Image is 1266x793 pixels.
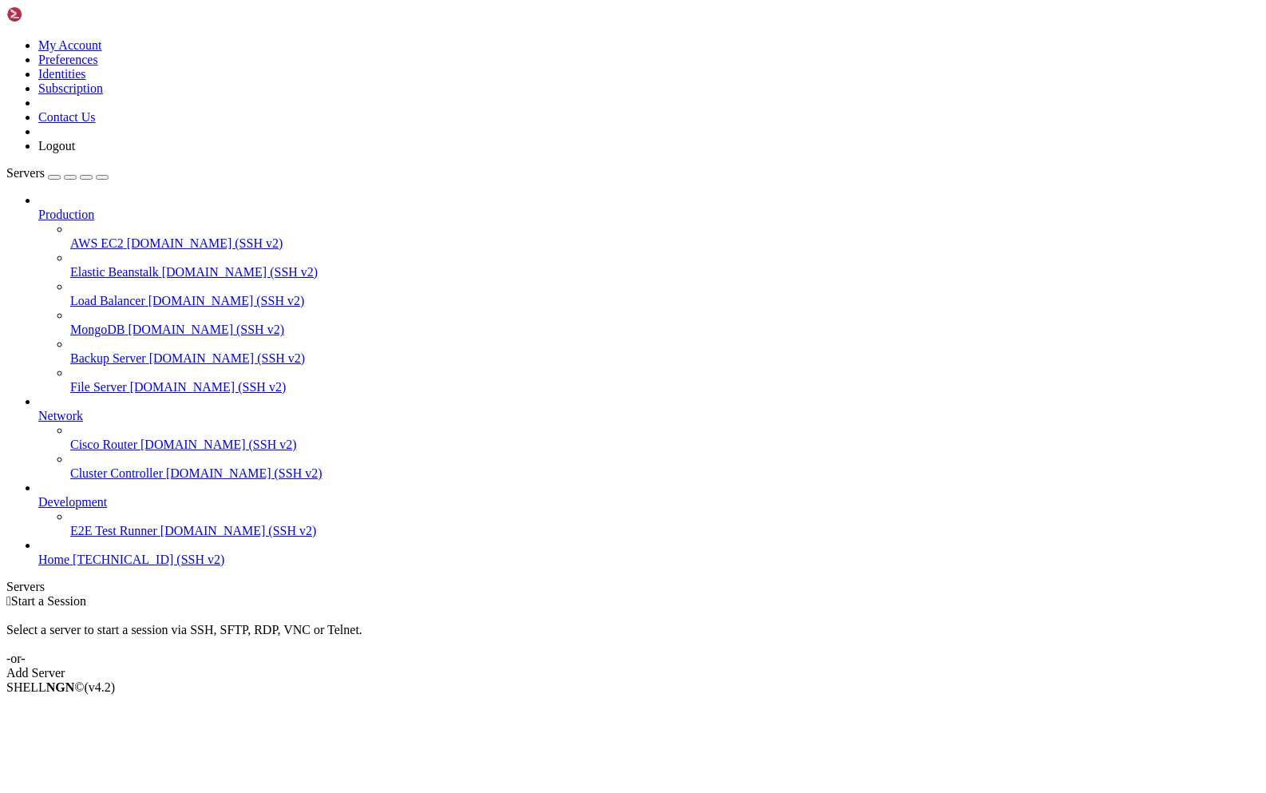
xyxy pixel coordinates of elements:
span: [DOMAIN_NAME] (SSH v2) [166,466,322,480]
a: Home [TECHNICAL_ID] (SSH v2) [38,553,1260,567]
a: E2E Test Runner [DOMAIN_NAME] (SSH v2) [70,524,1260,538]
span: [DOMAIN_NAME] (SSH v2) [140,438,297,451]
li: MongoDB [DOMAIN_NAME] (SSH v2) [70,308,1260,337]
div: Select a server to start a session via SSH, SFTP, RDP, VNC or Telnet. -or- [6,609,1260,666]
a: Cisco Router [DOMAIN_NAME] (SSH v2) [70,438,1260,452]
span: File Server [70,380,127,394]
span: Start a Session [11,594,86,608]
span: Development [38,495,107,509]
span: Servers [6,166,45,180]
div: Servers [6,580,1260,594]
span: [DOMAIN_NAME] (SSH v2) [130,380,287,394]
span: Home [38,553,69,566]
span: Production [38,208,94,221]
li: Network [38,395,1260,481]
span: Network [38,409,83,422]
a: AWS EC2 [DOMAIN_NAME] (SSH v2) [70,236,1260,251]
span: [DOMAIN_NAME] (SSH v2) [127,236,283,250]
span: AWS EC2 [70,236,124,250]
span: Cluster Controller [70,466,163,480]
a: Cluster Controller [DOMAIN_NAME] (SSH v2) [70,466,1260,481]
span: E2E Test Runner [70,524,157,537]
span: Load Balancer [70,294,145,307]
div: Add Server [6,666,1260,680]
a: Elastic Beanstalk [DOMAIN_NAME] (SSH v2) [70,265,1260,280]
a: Identities [38,67,86,81]
span: [TECHNICAL_ID] (SSH v2) [73,553,224,566]
li: Cisco Router [DOMAIN_NAME] (SSH v2) [70,423,1260,452]
li: Development [38,481,1260,538]
span: MongoDB [70,323,125,336]
a: Network [38,409,1260,423]
li: File Server [DOMAIN_NAME] (SSH v2) [70,366,1260,395]
span: SHELL © [6,680,115,694]
li: Backup Server [DOMAIN_NAME] (SSH v2) [70,337,1260,366]
a: MongoDB [DOMAIN_NAME] (SSH v2) [70,323,1260,337]
a: Load Balancer [DOMAIN_NAME] (SSH v2) [70,294,1260,308]
a: Contact Us [38,110,96,124]
span: [DOMAIN_NAME] (SSH v2) [149,351,306,365]
span:  [6,594,11,608]
li: Home [TECHNICAL_ID] (SSH v2) [38,538,1260,567]
a: My Account [38,38,102,52]
b: NGN [46,680,75,694]
li: E2E Test Runner [DOMAIN_NAME] (SSH v2) [70,510,1260,538]
span: [DOMAIN_NAME] (SSH v2) [148,294,305,307]
li: AWS EC2 [DOMAIN_NAME] (SSH v2) [70,222,1260,251]
span: [DOMAIN_NAME] (SSH v2) [162,265,318,279]
span: 4.2.0 [85,680,116,694]
a: File Server [DOMAIN_NAME] (SSH v2) [70,380,1260,395]
span: Cisco Router [70,438,137,451]
li: Load Balancer [DOMAIN_NAME] (SSH v2) [70,280,1260,308]
a: Production [38,208,1260,222]
li: Cluster Controller [DOMAIN_NAME] (SSH v2) [70,452,1260,481]
a: Preferences [38,53,98,66]
a: Subscription [38,81,103,95]
span: Elastic Beanstalk [70,265,159,279]
span: [DOMAIN_NAME] (SSH v2) [160,524,317,537]
a: Servers [6,166,109,180]
a: Development [38,495,1260,510]
a: Logout [38,139,75,153]
li: Elastic Beanstalk [DOMAIN_NAME] (SSH v2) [70,251,1260,280]
a: Backup Server [DOMAIN_NAME] (SSH v2) [70,351,1260,366]
li: Production [38,193,1260,395]
span: Backup Server [70,351,146,365]
span: [DOMAIN_NAME] (SSH v2) [128,323,284,336]
img: Shellngn [6,6,98,22]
